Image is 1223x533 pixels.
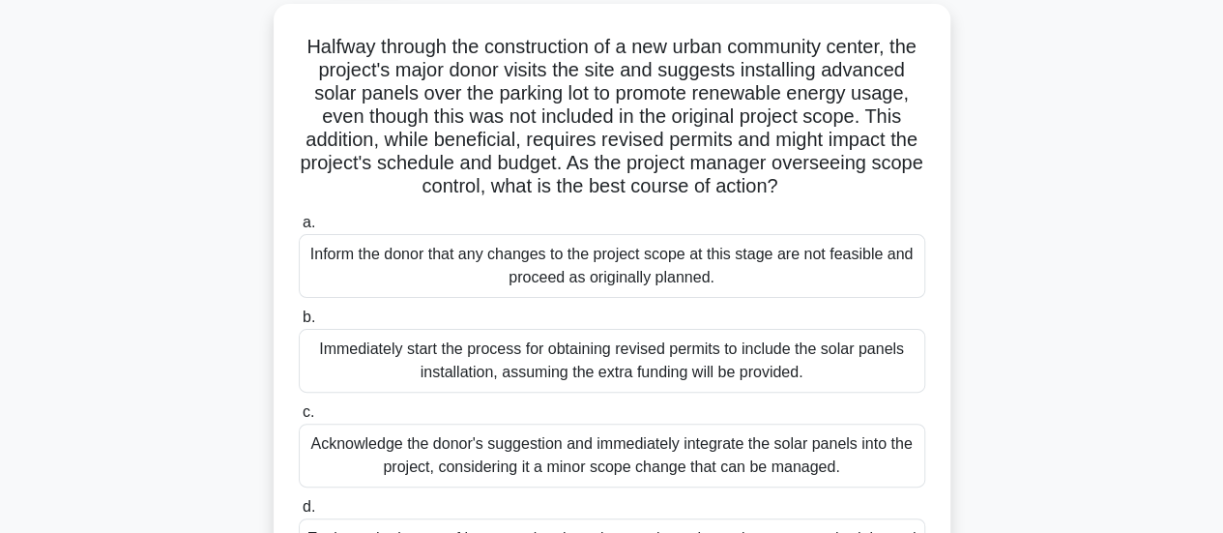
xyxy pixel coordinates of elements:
[299,424,925,488] div: Acknowledge the donor's suggestion and immediately integrate the solar panels into the project, c...
[303,214,315,230] span: a.
[299,234,925,298] div: Inform the donor that any changes to the project scope at this stage are not feasible and proceed...
[303,403,314,420] span: c.
[303,309,315,325] span: b.
[303,498,315,515] span: d.
[297,35,927,199] h5: Halfway through the construction of a new urban community center, the project's major donor visit...
[299,329,925,393] div: Immediately start the process for obtaining revised permits to include the solar panels installat...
